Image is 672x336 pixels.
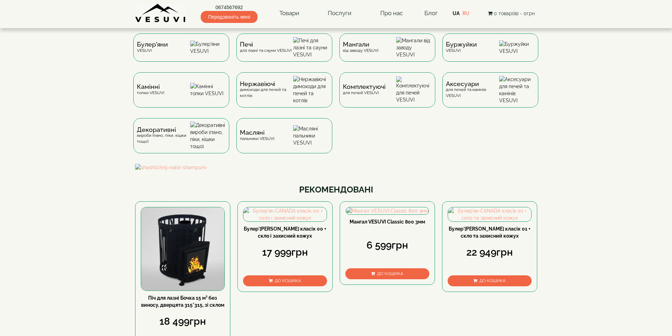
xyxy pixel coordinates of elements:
img: Декоративні вироби (пано, піки, кішки тощо) [190,122,226,150]
a: Булер'[PERSON_NAME] класік 01 + скло та захисний кожух [449,226,531,239]
span: Буржуйки [446,42,477,47]
img: Булер'ян CANADA класік 00 + скло і захисний кожух [243,207,327,221]
a: UA [453,11,460,16]
div: VESUVI [137,42,168,53]
button: 0 товар(ів) - 0грн [486,10,537,17]
div: 17 999грн [243,245,327,259]
img: Булер'ян CANADA класік 01 + скло та захисний кожух [448,207,531,221]
span: Комплектуючі [343,84,386,90]
img: Мангал VESUVI Classic 800 3мм [346,207,429,214]
div: 22 949грн [448,245,532,259]
div: для печей VESUVI [343,84,386,96]
img: Буржуйки VESUVI [499,41,535,55]
div: димоходи для печей та котлів [240,81,293,99]
a: Товари [272,5,306,22]
button: До кошика [345,268,429,279]
img: Печі для лазні та сауни VESUVI [293,37,329,58]
img: Камінні топки VESUVI [190,83,226,97]
img: Завод VESUVI [135,4,186,23]
a: Печідля лазні та сауни VESUVI Печі для лазні та сауни VESUVI [233,33,336,72]
a: Аксесуаридля печей та камінів VESUVI Аксесуари для печей та камінів VESUVI [439,72,542,118]
div: топки VESUVI [137,84,164,96]
a: Каміннітопки VESUVI Камінні топки VESUVI [130,72,233,118]
div: 6 599грн [345,238,429,252]
span: Передзвоніть мені [201,11,258,23]
img: Масляні пальники VESUVI [293,125,329,146]
span: Нержавіючі [240,81,293,87]
a: Нержавіючідимоходи для печей та котлів Нержавіючі димоходи для печей та котлів [233,72,336,118]
span: 0 товар(ів) - 0грн [494,11,535,16]
span: Масляні [240,130,274,135]
a: Булер'яниVESUVI Булер'яни VESUVI [130,33,233,72]
button: До кошика [448,275,532,286]
div: пальники VESUVI [240,130,274,141]
span: Аксесуари [446,81,499,87]
img: Піч для лазні Бочка 15 м³ без виносу, дверцята 315*315, зі склом [141,207,224,291]
a: Декоративнівироби (пано, піки, кішки тощо) Декоративні вироби (пано, піки, кішки тощо) [130,118,233,164]
span: До кошика [275,278,301,283]
a: Блог [424,10,438,17]
a: Послуги [321,5,358,22]
div: для печей та камінів VESUVI [446,81,499,99]
button: До кошика [243,275,327,286]
a: 0674567692 [201,4,258,11]
img: shashlichnij-nabir-shampuriv [135,164,537,171]
a: Масляніпальники VESUVI Масляні пальники VESUVI [233,118,336,164]
a: Мангал VESUVI Classic 800 3мм [350,219,425,225]
span: Печі [240,42,292,47]
div: VESUVI [446,42,477,53]
img: Комплектуючі для печей VESUVI [396,77,432,103]
a: БуржуйкиVESUVI Буржуйки VESUVI [439,33,542,72]
span: До кошика [377,271,403,276]
div: 18 499грн [141,314,225,329]
a: Булер'[PERSON_NAME] класік 00 + скло і захисний кожух [244,226,326,239]
a: RU [462,11,470,16]
span: Мангали [343,42,379,47]
img: Булер'яни VESUVI [190,41,226,55]
div: вироби (пано, піки, кішки тощо) [137,127,190,145]
a: Мангаливід заводу VESUVI Мангали від заводу VESUVI [336,33,439,72]
img: Нержавіючі димоходи для печей та котлів [293,76,329,104]
img: Аксесуари для печей та камінів VESUVI [499,76,535,104]
img: Мангали від заводу VESUVI [396,37,432,58]
a: Про нас [373,5,410,22]
span: До кошика [479,278,505,283]
span: Декоративні [137,127,190,133]
a: Піч для лазні Бочка 15 м³ без виносу, дверцята 315*315, зі склом [141,295,224,308]
div: від заводу VESUVI [343,42,379,53]
span: Камінні [137,84,164,90]
div: для лазні та сауни VESUVI [240,42,292,53]
a: Комплектуючідля печей VESUVI Комплектуючі для печей VESUVI [336,72,439,118]
span: Булер'яни [137,42,168,47]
